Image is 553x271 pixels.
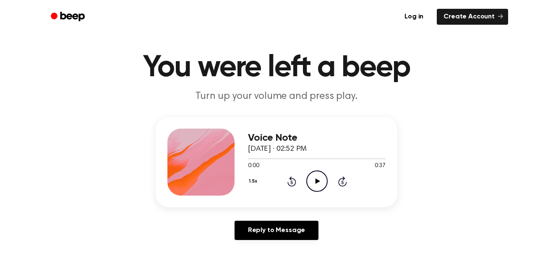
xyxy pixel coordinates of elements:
[248,132,386,144] h3: Voice Note
[45,9,92,25] a: Beep
[437,9,508,25] a: Create Account
[375,162,386,170] span: 0:37
[62,53,491,83] h1: You were left a beep
[115,90,438,103] p: Turn up your volume and press play.
[248,145,307,153] span: [DATE] · 02:52 PM
[248,174,260,188] button: 1.5x
[396,7,432,26] a: Log in
[235,221,318,240] a: Reply to Message
[248,162,259,170] span: 0:00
